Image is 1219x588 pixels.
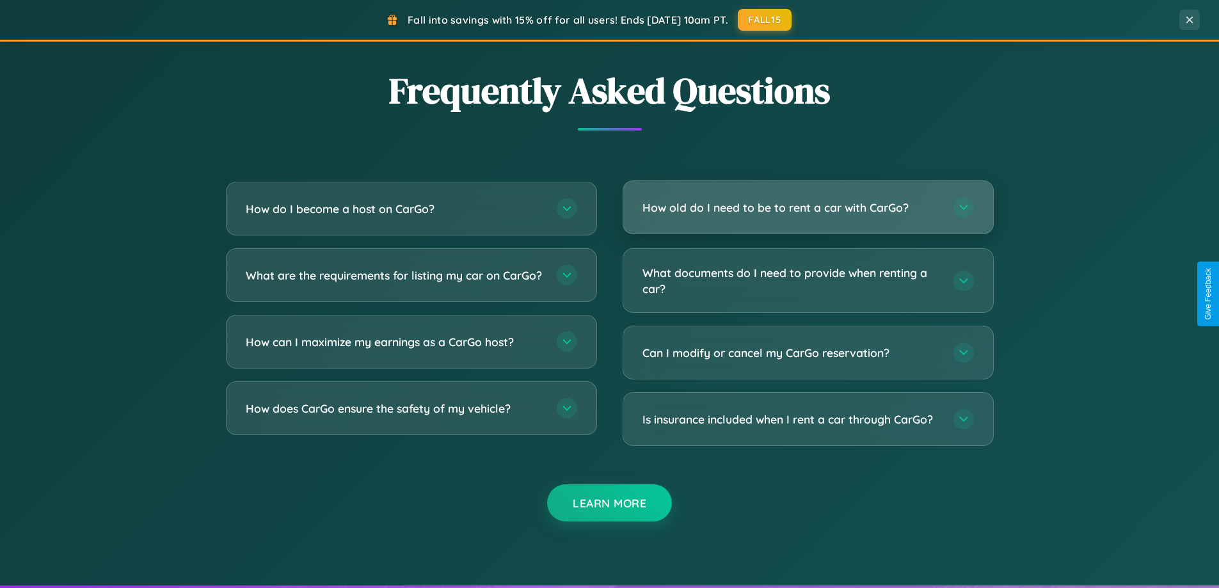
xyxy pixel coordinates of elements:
button: FALL15 [738,9,792,31]
h3: What are the requirements for listing my car on CarGo? [246,267,544,283]
div: Give Feedback [1204,268,1213,320]
h3: How old do I need to be to rent a car with CarGo? [642,200,941,216]
span: Fall into savings with 15% off for all users! Ends [DATE] 10am PT. [408,13,728,26]
h3: How does CarGo ensure the safety of my vehicle? [246,401,544,417]
button: Learn More [547,484,672,521]
h3: How can I maximize my earnings as a CarGo host? [246,334,544,350]
h3: How do I become a host on CarGo? [246,201,544,217]
h3: What documents do I need to provide when renting a car? [642,265,941,296]
h3: Can I modify or cancel my CarGo reservation? [642,345,941,361]
h3: Is insurance included when I rent a car through CarGo? [642,411,941,427]
h2: Frequently Asked Questions [226,66,994,115]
